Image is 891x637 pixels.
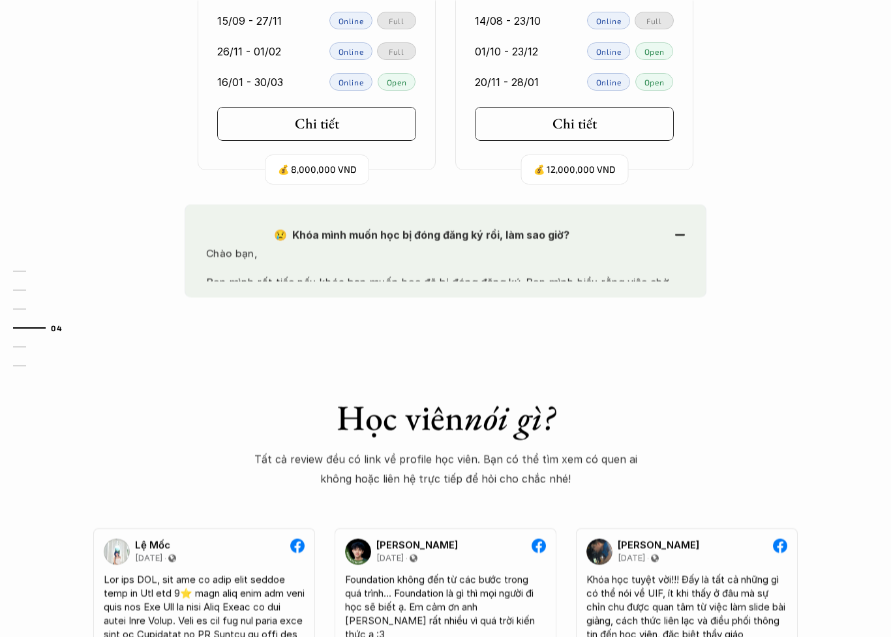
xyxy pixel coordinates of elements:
p: [PERSON_NAME] [618,539,699,551]
p: [PERSON_NAME] [376,539,458,551]
strong: 04 [51,323,62,333]
p: 15/09 - 27/11 [217,11,282,31]
p: [DATE] [376,554,404,564]
p: Chào bạn, [206,245,685,263]
p: Full [389,47,404,56]
h5: Chi tiết [295,115,339,132]
p: Bọn mình rất tiếc nếu khóa bạn muốn học đã bị đóng đăng ký. Bọn mình hiểu rằng việc chờ đợi quá l... [206,274,685,346]
a: Chi tiết [217,107,416,141]
strong: 😢 Khóa mình muốn học bị đóng đăng ký rồi, làm sao giờ? [274,229,569,242]
p: 20/11 - 28/01 [475,72,539,92]
p: 26/11 - 01/02 [217,42,281,61]
p: Open [644,78,664,87]
h1: Học viên [254,396,637,439]
h5: Chi tiết [552,115,597,132]
p: 💰 12,000,000 VND [534,161,615,179]
p: Open [387,78,406,87]
p: [DATE] [618,554,645,564]
p: Full [646,16,661,25]
p: Online [596,47,622,56]
a: Chi tiết [475,107,674,141]
p: Tất cả review đều có link về profile học viên. Bạn có thể tìm xem có quen ai không hoặc liên hệ t... [254,449,637,489]
p: Online [339,47,364,56]
p: Full [389,16,404,25]
p: 01/10 - 23/12 [475,42,538,61]
p: Open [644,47,664,56]
p: Online [339,16,364,25]
p: 16/01 - 30/03 [217,72,283,92]
p: Online [596,16,622,25]
p: 14/08 - 23/10 [475,11,541,31]
em: nói gì? [464,394,554,440]
p: Lệ Mốc [135,539,170,551]
p: 💰 8,000,000 VND [278,161,356,179]
p: [DATE] [135,554,162,564]
p: Online [339,78,364,87]
p: Online [596,78,622,87]
a: 04 [13,320,75,336]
